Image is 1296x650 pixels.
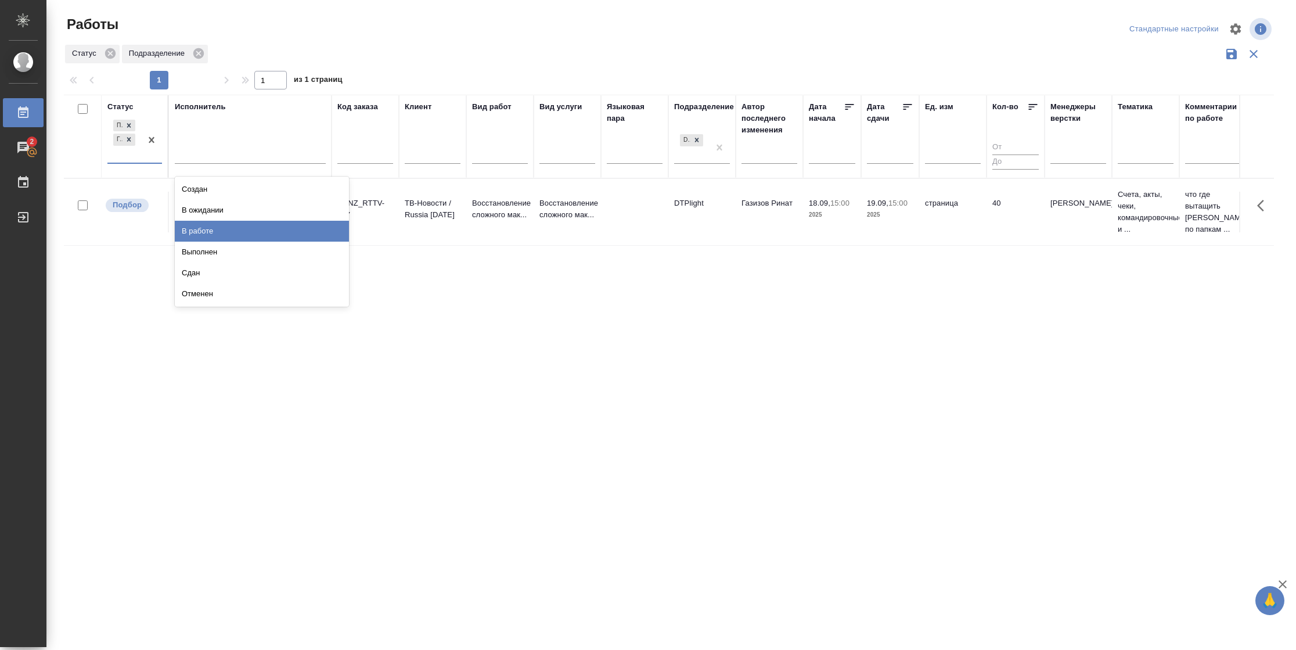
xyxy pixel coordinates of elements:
div: DTPlight [680,134,690,146]
div: Дата сдачи [867,101,902,124]
p: что где вытащить [PERSON_NAME] по папкам ... [1185,189,1241,235]
button: Сбросить фильтры [1243,43,1265,65]
p: 2025 [867,209,913,221]
div: Отменен [175,283,349,304]
div: Статус [107,101,134,113]
button: Здесь прячутся важные кнопки [1250,192,1278,220]
div: Тематика [1118,101,1153,113]
p: ТВ-Новости / Russia [DATE] [405,197,460,221]
p: 18.09, [809,199,830,207]
span: 2 [23,136,41,148]
td: страница [919,192,987,232]
div: Создан [175,179,349,200]
div: В работе [175,221,349,242]
p: Статус [72,48,100,59]
div: Статус [65,45,120,63]
div: Вид услуги [539,101,582,113]
span: Посмотреть информацию [1250,18,1274,40]
td: DTPlight [668,192,736,232]
span: Работы [64,15,118,34]
div: DTPlight [679,133,704,148]
input: До [992,155,1039,169]
a: 2 [3,133,44,162]
div: Код заказа [337,101,378,113]
div: Клиент [405,101,431,113]
button: Сохранить фильтры [1221,43,1243,65]
div: Кол-во [992,101,1018,113]
div: В ожидании [175,200,349,221]
span: Настроить таблицу [1222,15,1250,43]
div: Ед. изм [925,101,953,113]
p: [PERSON_NAME] [1050,197,1106,209]
div: Выполнен [175,242,349,263]
div: Подбор [113,120,123,132]
div: Исполнитель [175,101,226,113]
td: Газизов Ринат [736,192,803,232]
div: Подразделение [122,45,208,63]
p: 19.09, [867,199,888,207]
div: Автор последнего изменения [741,101,797,136]
div: Сдан [175,263,349,283]
div: Языковая пара [607,101,663,124]
div: Подразделение [674,101,734,113]
p: 2025 [809,209,855,221]
p: Подбор [113,199,142,211]
div: Готов к работе [113,134,123,146]
span: 🙏 [1260,588,1280,613]
input: От [992,141,1039,155]
p: Подразделение [129,48,189,59]
div: Комментарии по работе [1185,101,1241,124]
span: из 1 страниц [294,73,343,89]
div: Дата начала [809,101,844,124]
div: Менеджеры верстки [1050,101,1106,124]
p: 15:00 [888,199,908,207]
div: KUNZ_RTTV-587 [337,197,393,221]
div: Можно подбирать исполнителей [105,197,162,213]
p: 15:00 [830,199,849,207]
div: Вид работ [472,101,512,113]
p: Восстановление сложного мак... [539,197,595,221]
button: 🙏 [1255,586,1284,615]
p: Восстановление сложного мак... [472,197,528,221]
td: 40 [987,192,1045,232]
p: Счета, акты, чеки, командировочные и ... [1118,189,1173,235]
div: split button [1126,20,1222,38]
